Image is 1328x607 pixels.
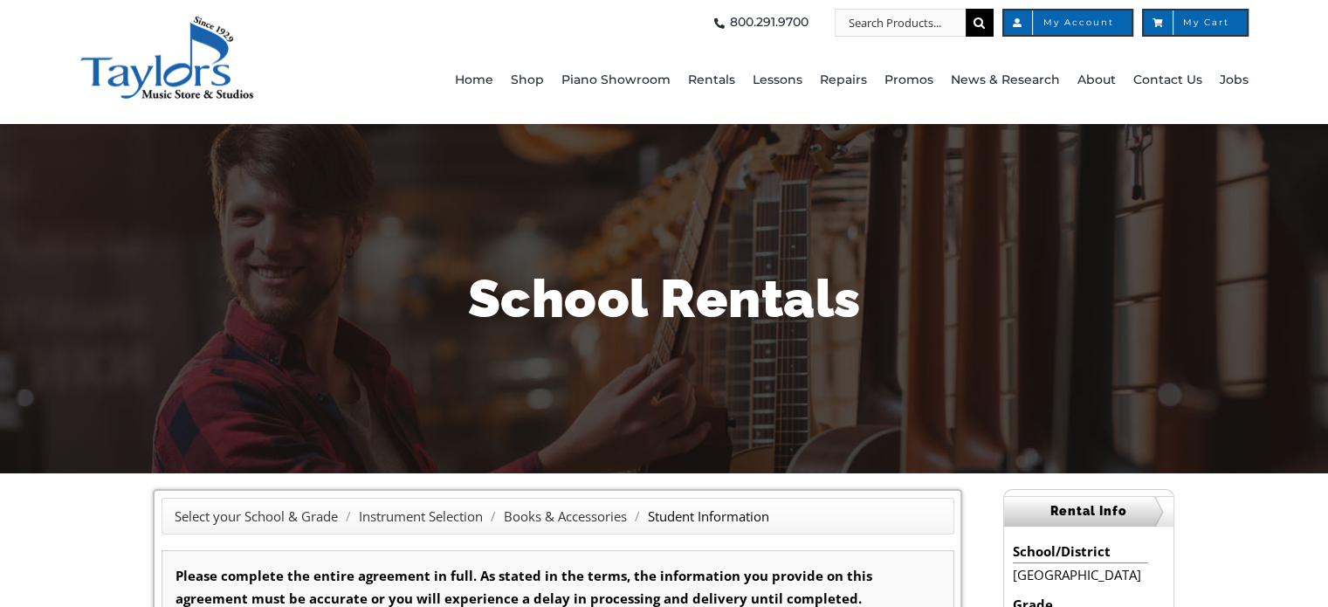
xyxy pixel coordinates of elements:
input: Search Products... [835,9,966,37]
a: About [1077,37,1116,124]
a: Lessons [753,37,802,124]
a: Home [455,37,493,124]
a: Piano Showroom [561,37,671,124]
a: Instrument Selection [359,507,483,525]
a: Promos [884,37,933,124]
a: Rentals [688,37,735,124]
select: Zoom [373,4,497,23]
a: My Account [1002,9,1133,37]
a: 800.291.9700 [709,9,808,37]
span: My Account [1022,18,1114,27]
span: News & Research [951,66,1060,94]
a: Select your School & Grade [175,507,338,525]
span: / [630,507,644,525]
span: Shop [511,66,544,94]
span: Contact Us [1133,66,1202,94]
a: Shop [511,37,544,124]
a: News & Research [951,37,1060,124]
a: My Cart [1142,9,1249,37]
nav: Main Menu [383,37,1249,124]
span: 800.291.9700 [730,9,808,37]
a: Jobs [1220,37,1249,124]
span: of 2 [192,4,218,24]
a: Repairs [820,37,867,124]
span: / [486,507,500,525]
span: Piano Showroom [561,66,671,94]
a: Books & Accessories [504,507,627,525]
span: Lessons [753,66,802,94]
span: Repairs [820,66,867,94]
a: Contact Us [1133,37,1202,124]
span: My Cart [1161,18,1229,27]
span: Rentals [688,66,735,94]
h2: Rental Info [1004,496,1173,527]
a: taylors-music-store-west-chester [79,13,254,31]
span: Jobs [1220,66,1249,94]
span: Promos [884,66,933,94]
nav: Top Right [383,9,1249,37]
li: [GEOGRAPHIC_DATA] [1013,563,1148,586]
h1: School Rentals [154,262,1175,335]
span: Home [455,66,493,94]
li: Student Information [648,505,769,528]
span: About [1077,66,1116,94]
span: / [341,507,355,525]
li: School/District [1013,540,1148,563]
input: Search [966,9,994,37]
input: Page [145,3,192,23]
